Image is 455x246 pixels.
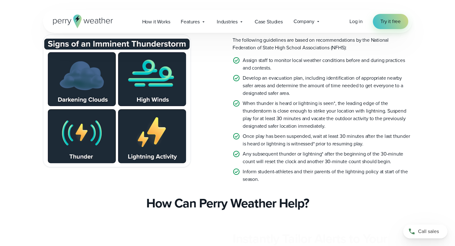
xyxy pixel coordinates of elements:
[255,18,283,26] span: Case Studies
[142,18,170,26] span: How it Works
[217,18,238,26] span: Industries
[137,15,176,28] a: How it Works
[243,150,412,165] p: Any subsequent thunder or lightning* after the beginning of the 30-minute count will reset the cl...
[349,18,363,25] a: Log in
[243,132,412,148] p: Once play has been suspended, wait at least 30 minutes after the last thunder is heard or lightni...
[249,15,288,28] a: Case Studies
[380,18,401,25] span: Try it free
[233,36,412,52] p: The following guidelines are based on recommendations by the National Federation of State High Sc...
[146,196,309,211] h3: How Can Perry Weather Help?
[243,100,412,130] p: When thunder is heard or lightning is seen*, the leading edge of the thunderstorm is close enough...
[403,224,447,238] a: Call sales
[243,74,412,97] p: Develop an evacuation plan, including identification of appropriate nearby safer areas and determ...
[181,18,200,26] span: Features
[243,57,412,72] p: Assign staff to monitor local weather conditions before and during practices and contests.
[418,228,439,235] span: Call sales
[243,168,412,183] p: Inform student-athletes and their parents of the lightning policy at start of the season.
[294,18,314,25] span: Company
[373,14,408,29] a: Try it free
[43,35,191,167] img: Signs of a Thunderstorm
